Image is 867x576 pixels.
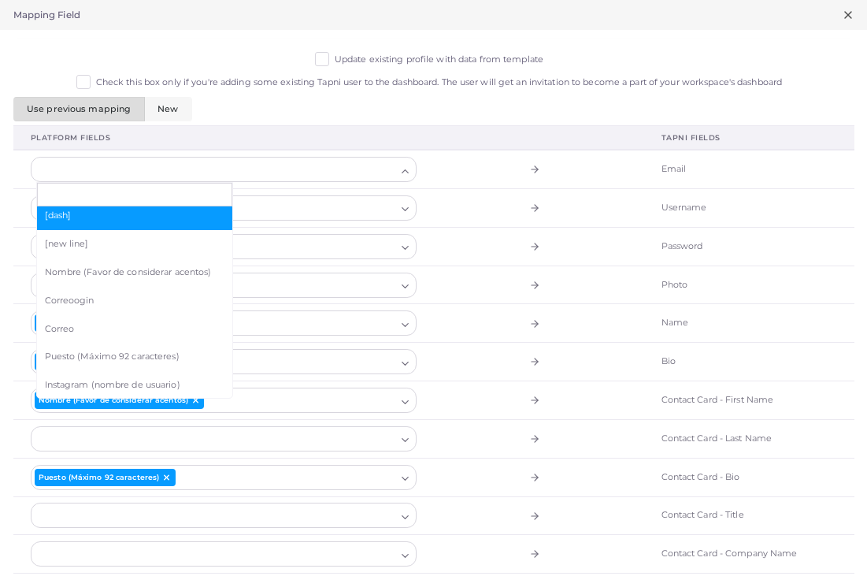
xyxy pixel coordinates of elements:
[13,9,80,20] h5: Mapping Field
[644,304,820,343] td: Name
[45,238,224,251] span: [new line]
[31,132,417,143] div: Platform Fields
[644,266,820,304] td: Photo
[45,323,224,336] span: Correo
[820,125,854,150] th: Actions
[45,266,224,279] span: Nombre (Favor de considerar acentos)
[45,210,224,222] span: [dash]
[434,125,644,150] th: Arrow
[644,496,820,535] td: Contact Card - Title
[644,419,820,458] td: Contact Card - Last Name
[644,150,820,188] td: Email
[27,103,131,114] span: Use previous mapping
[644,381,820,420] td: Contact Card - First Name
[45,295,224,307] span: Correoogin
[644,535,820,574] td: Contact Card - Company Name
[644,227,820,266] td: Password
[45,379,224,392] span: Instagram (nombre de usuario)
[39,474,159,481] span: Puesto (Máximo 92 caracteres)
[644,189,820,228] td: Username
[45,351,224,363] span: Puesto (Máximo 92 caracteres)
[335,54,543,66] label: Update existing profile with data from template
[644,458,820,496] td: Contact Card - Bio
[96,76,782,89] label: Check this box only if you're adding some existing Tapni user to the dashboard. The user will get...
[39,396,188,403] span: Nombre (Favor de considerar acentos)
[661,132,802,143] div: Tapni Fields
[644,343,820,381] td: Bio
[157,103,178,114] span: New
